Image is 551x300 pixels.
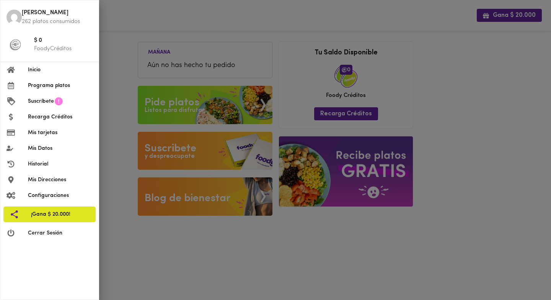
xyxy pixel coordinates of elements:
span: Mis tarjetas [28,129,93,137]
span: Cerrar Sesión [28,229,93,237]
span: Mis Datos [28,144,93,152]
span: Historial [28,160,93,168]
span: Mis Direcciones [28,176,93,184]
span: Recarga Créditos [28,113,93,121]
img: foody-creditos-black.png [10,39,21,51]
img: Camila [7,10,22,25]
span: $ 0 [34,36,93,45]
span: Inicio [28,66,93,74]
span: [PERSON_NAME] [22,9,93,18]
span: Configuraciones [28,192,93,200]
p: FoodyCréditos [34,45,93,53]
span: ¡Gana $ 20.000! [31,210,90,218]
span: Suscríbete [28,97,54,105]
p: 262 platos consumidos [22,18,93,26]
span: Programa platos [28,82,93,90]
